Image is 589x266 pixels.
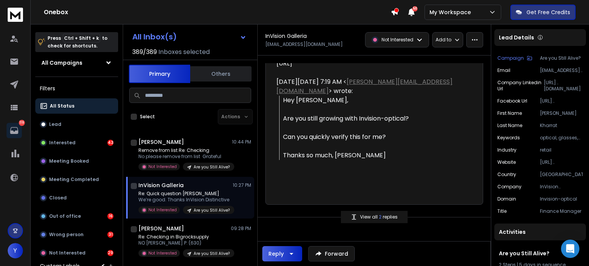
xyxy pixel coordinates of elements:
[429,8,474,16] p: My Workspace
[194,207,230,213] p: Are you Still Alive?
[138,147,230,153] p: Remove from list Re: Checking
[194,164,230,170] p: Are you Still Alive?
[265,41,343,47] p: [EMAIL_ADDRESS][DOMAIN_NAME]
[8,243,23,258] button: Y
[35,245,118,261] button: Not Interested29
[497,171,516,178] p: Country
[231,225,251,232] p: 09:28 PM
[497,135,520,141] p: Keywords
[499,34,534,41] p: Lead Details
[138,225,184,232] h1: [PERSON_NAME]
[35,117,118,132] button: Lead
[540,55,583,61] p: Are you Still Alive?
[35,190,118,206] button: Closed
[262,246,302,261] button: Reply
[561,240,579,258] div: Open Intercom Messenger
[148,250,177,256] p: Not Interested
[283,96,466,105] div: Hey [PERSON_NAME],
[497,196,516,202] p: Domain
[540,135,583,141] p: optical, glasses, optician, optometrist, eyewear, consumer goods, consumers, eyewear & opticians,...
[44,8,391,17] h1: Onebox
[35,55,118,70] button: All Campaigns
[412,6,418,11] span: 50
[283,114,466,123] div: Are you still growing with Invision-optical?
[140,114,155,120] label: Select
[49,213,81,219] p: Out of office
[497,55,524,61] p: Campaign
[35,153,118,169] button: Meeting Booked
[132,47,157,57] span: 389 / 389
[138,234,230,240] p: Re: Checking in Bigrocksupply
[50,103,74,109] p: All Status
[194,251,230,256] p: Are you Still Alive?
[265,32,307,40] h1: InVision Galleria
[19,120,25,126] p: 119
[436,37,451,43] p: Add to
[138,153,230,160] p: No please remove from list Grateful
[497,55,532,61] button: Campaign
[35,83,118,94] h3: Filters
[107,232,114,238] div: 31
[148,207,177,213] p: Not Interested
[126,29,253,44] button: All Inbox(s)
[35,209,118,224] button: Out of office16
[138,181,184,189] h1: InVision Galleria
[494,224,586,240] div: Activities
[148,164,177,170] p: Not Interested
[497,80,544,92] p: Company Linkedin Url
[190,65,252,82] button: Others
[49,140,76,146] p: Interested
[49,232,84,238] p: Wrong person
[233,182,251,188] p: 10:27 PM
[540,184,583,190] p: InVision Distinctive Eyewear
[132,33,177,41] h1: All Inbox(s)
[497,98,527,104] p: Facebook Url
[63,34,100,42] span: Ctrl + Shift + k
[49,250,86,256] p: Not Interested
[268,250,284,258] div: Reply
[540,122,583,129] p: Kharrat
[540,147,583,153] p: retail
[49,195,67,201] p: Closed
[49,176,99,183] p: Meeting Completed
[540,67,583,73] p: [EMAIL_ADDRESS][DOMAIN_NAME]
[138,191,230,197] p: Re: Quick question [PERSON_NAME]
[232,139,251,145] p: 10:44 PM
[283,151,466,160] div: Thanks so much, [PERSON_NAME]
[540,171,583,178] p: [GEOGRAPHIC_DATA]
[48,34,107,50] p: Press to check for shortcuts.
[276,77,466,96] div: [DATE][DATE] 7:19 AM < > wrote:
[107,140,114,146] div: 43
[510,5,576,20] button: Get Free Credits
[107,213,114,219] div: 16
[540,159,583,165] p: [URL][DOMAIN_NAME]
[8,8,23,22] img: logo
[35,227,118,242] button: Wrong person31
[7,123,22,138] a: 119
[544,80,583,92] p: [URL][DOMAIN_NAME]
[499,250,581,257] h1: Are you Still Alive?
[497,184,522,190] p: Company
[540,98,583,104] p: [URL][DOMAIN_NAME]
[35,135,118,150] button: Interested43
[308,246,355,261] button: Forward
[276,77,452,95] a: [PERSON_NAME][EMAIL_ADDRESS][DOMAIN_NAME]
[497,67,510,73] p: Email
[497,208,507,214] p: Title
[497,147,517,153] p: Industry
[49,158,89,164] p: Meeting Booked
[360,214,398,220] p: View all replies
[379,214,383,220] span: 2
[497,122,522,129] p: Last Name
[497,159,516,165] p: Website
[35,172,118,187] button: Meeting Completed
[540,208,583,214] p: Finance Manager
[382,37,413,43] p: Not Interested
[540,110,583,116] p: [PERSON_NAME]
[138,138,184,146] h1: [PERSON_NAME]
[129,65,190,83] button: Primary
[35,98,118,114] button: All Status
